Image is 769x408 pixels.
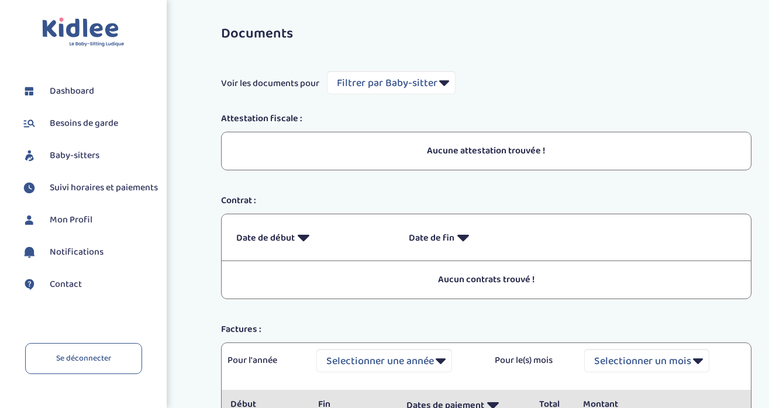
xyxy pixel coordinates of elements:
img: contact.svg [20,276,38,293]
a: Mon Profil [20,211,158,229]
span: Contact [50,277,82,292]
span: Mon Profil [50,213,92,227]
img: profil.svg [20,211,38,229]
p: Pour le(s) mois [495,354,567,368]
span: Voir les documents pour [221,77,319,91]
img: notification.svg [20,244,38,261]
h3: Documents [221,26,752,42]
span: Suivi horaires et paiements [50,181,158,195]
img: logo.svg [42,18,125,47]
span: Baby-sitters [50,149,99,163]
a: Dashboard [20,83,158,100]
a: Notifications [20,244,158,261]
img: suivihoraire.svg [20,179,38,197]
a: Besoins de garde [20,115,158,132]
p: Pour l'année [227,354,299,368]
span: Besoins de garde [50,116,118,131]
a: Suivi horaires et paiements [20,179,158,197]
a: Se déconnecter [25,343,142,374]
p: Date de fin [409,223,564,252]
p: Aucune attestation trouvée ! [236,144,737,158]
div: Attestation fiscale : [212,112,761,126]
div: Contrat : [212,194,761,208]
p: Date de début [236,223,391,252]
a: Contact [20,276,158,293]
a: Baby-sitters [20,147,158,164]
span: Dashboard [50,84,94,98]
span: Notifications [50,245,104,259]
img: besoin.svg [20,115,38,132]
div: Factures : [212,323,761,337]
img: dashboard.svg [20,83,38,100]
img: babysitters.svg [20,147,38,164]
p: Aucun contrats trouvé ! [230,273,743,287]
